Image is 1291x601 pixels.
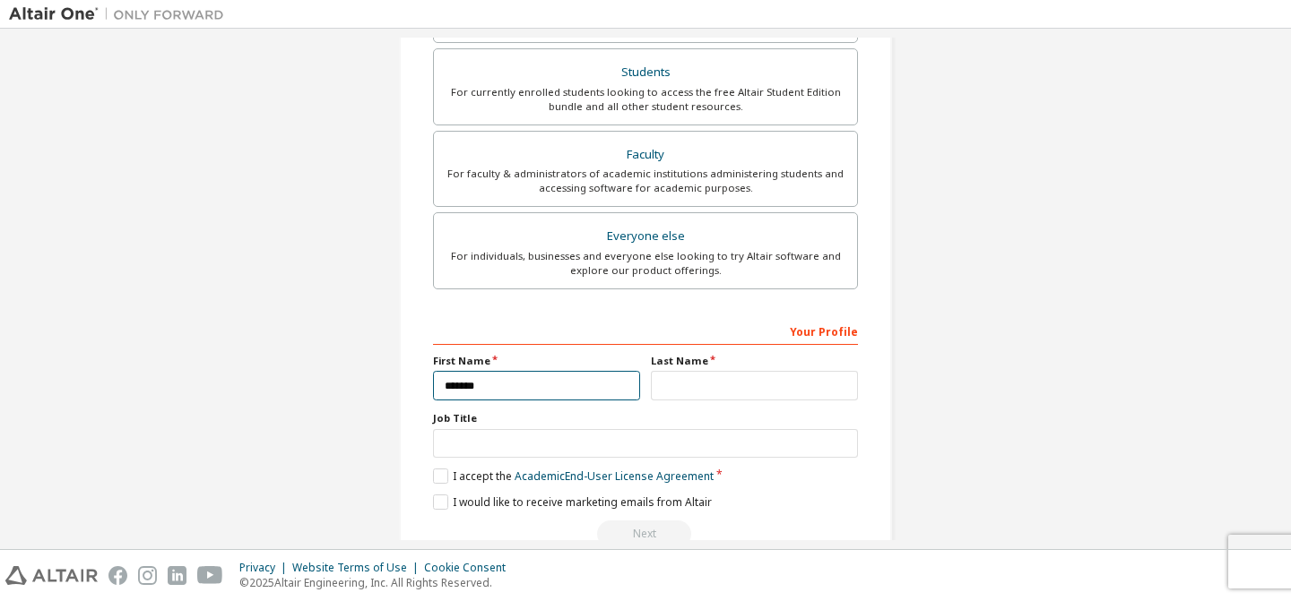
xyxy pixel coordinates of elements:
label: Job Title [433,411,858,425]
div: Website Terms of Use [292,561,424,575]
div: Your Profile [433,316,858,345]
div: Faculty [445,142,846,167]
img: facebook.svg [108,566,127,585]
a: Academic End-User License Agreement [515,468,714,484]
div: Read and acccept EULA to continue [433,520,858,547]
img: altair_logo.svg [5,566,98,585]
img: Altair One [9,5,233,23]
div: For currently enrolled students looking to access the free Altair Student Edition bundle and all ... [445,85,846,114]
p: © 2025 Altair Engineering, Inc. All Rights Reserved. [239,575,516,590]
div: Everyone else [445,224,846,249]
div: Students [445,60,846,85]
label: First Name [433,354,640,368]
label: I accept the [433,468,714,484]
img: instagram.svg [138,566,157,585]
img: linkedin.svg [168,566,186,585]
label: I would like to receive marketing emails from Altair [433,494,712,510]
div: Privacy [239,561,292,575]
div: Cookie Consent [424,561,516,575]
div: For individuals, businesses and everyone else looking to try Altair software and explore our prod... [445,249,846,278]
img: youtube.svg [197,566,223,585]
div: For faculty & administrators of academic institutions administering students and accessing softwa... [445,167,846,195]
label: Last Name [651,354,858,368]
